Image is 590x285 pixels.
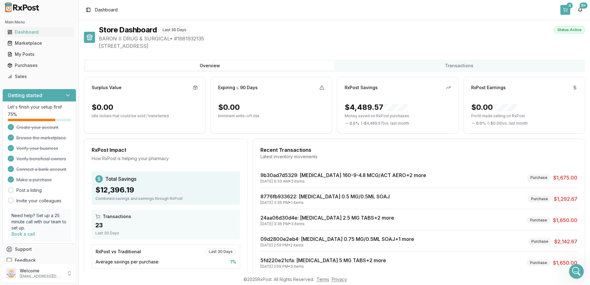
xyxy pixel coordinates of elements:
div: Status: Active [554,27,585,33]
div: HI I NEED mounjaro 12.5mg,mounjaro 15mg, and [MEDICAL_DATA] 1mg. I submitted an order earlier ple... [22,111,118,142]
div: 9+ [580,2,588,9]
span: Verify beneficial owners [16,156,66,162]
div: will you remember the mounjaros for [DATE]? i feel like i will forget [22,23,118,42]
div: [DATE] 2:59 PM • 2 items [260,243,414,248]
a: Marketplace [5,38,74,49]
div: Purchase [528,238,552,245]
div: [DATE] 9:33 AM • 3 items [260,179,426,184]
button: Home [97,2,108,14]
div: My Posts [7,51,71,57]
div: ok great thanks [75,66,118,79]
p: Welcome [20,268,63,274]
button: Transactions [334,61,584,71]
button: Purchases [2,60,76,70]
div: 4 [567,2,573,9]
div: Combined savings and earnings through RxPost [95,196,236,201]
div: Dashboard [7,29,71,35]
div: LUIS says… [5,186,118,200]
div: Purchase [527,217,551,224]
div: Expiring ≤ 90 Days [218,85,258,91]
a: Purchases [5,60,74,71]
a: Dashboard [5,27,74,38]
div: Last 30 Days [95,231,236,236]
div: [DATE] [5,102,118,111]
div: Thank you [86,186,118,199]
span: $1,292.67 [554,195,577,203]
a: Sales [5,71,74,82]
span: 1 % [230,259,236,265]
div: RxPost Savings [345,85,378,91]
a: 5fd220e21cfa: [MEDICAL_DATA] 5 MG TABS+2 more [260,257,386,263]
div: HI I NEED mounjaro 12.5mg,mounjaro 15mg, and [MEDICAL_DATA] 1mg. I submitted an order earlier ple... [27,114,114,138]
div: already on it waiting on them to post so we can submit order! [5,147,101,167]
div: Last 30 Days [206,248,236,255]
div: Purchase [527,259,551,266]
span: $1,650.00 [553,217,577,224]
div: Purchase [528,196,551,202]
span: Total Savings [105,175,136,183]
span: Create your account [16,124,58,130]
div: How RxPost is helping your pharmacy [92,155,240,162]
div: [DATE] 3:36 PM • 1 items [260,200,390,205]
iframe: Intercom live chat [569,264,584,279]
button: Support [2,244,76,255]
div: ok [103,172,118,185]
a: 09d2800e2eb4: [MEDICAL_DATA] 0.75 MG/0.5ML SOAJ+1 more [260,236,414,242]
button: Sales [2,72,76,81]
div: LUIS says… [5,5,118,23]
span: ( - $4,489.57 ) vs. last month [361,121,409,126]
p: Active [30,8,42,14]
span: Make a purchase [16,177,52,183]
a: Invite your colleagues [16,198,61,204]
div: LUIS says… [5,66,118,84]
span: Feedback [15,257,36,263]
button: 4 [560,5,570,15]
img: User avatar [6,268,16,278]
div: LUIS says… [5,23,118,47]
div: \ [112,88,114,94]
span: 0.0 % [350,121,359,126]
div: LUIS says… [5,84,118,103]
div: Sales [7,73,71,80]
p: Let's finish your setup first! [8,104,71,110]
div: Manuel says… [5,147,118,171]
span: $1,650.00 [553,259,577,266]
span: $1,675.00 [553,174,577,181]
span: [STREET_ADDRESS] [99,42,585,50]
div: yes already on it! [10,51,48,57]
div: RxPost Earnings [471,85,506,91]
div: $0.00 [218,102,240,112]
div: Purchases [7,62,71,68]
p: Profit made selling on RxPost [471,114,577,118]
button: Emoji picker [10,202,15,207]
div: \ [107,84,118,98]
a: 8776fb933622: [MEDICAL_DATA] 0.5 MG/0.5ML SOAJ [260,193,390,200]
div: Latest inventory movements [260,154,577,160]
h1: [PERSON_NAME] [30,3,70,8]
div: ok [108,176,114,182]
div: Close [108,2,119,14]
span: Browse the marketplace [16,135,66,141]
div: Recent Transactions [260,146,577,154]
div: RxPost vs Traditional [96,249,141,255]
span: Dashboard [95,7,118,13]
div: LUIS says… [5,111,118,147]
p: Money saved on RxPost purchases [345,114,451,118]
button: Gif picker [19,202,24,207]
div: [DATE] 2:59 PM • 3 items [260,264,386,269]
div: 23 [95,221,236,229]
span: $2,142.67 [554,238,577,245]
span: Verify your business [16,145,58,151]
a: Privacy [332,277,347,282]
span: Connect a bank account [16,166,66,172]
span: 0.0 % [476,121,486,126]
p: Idle dollars that could be sold / transferred [92,114,198,118]
a: My Posts [5,49,74,60]
div: already on it waiting on them to post so we can submit order! [10,151,96,163]
a: Terms [317,277,329,282]
div: $0.00 [92,102,113,112]
a: Book a call [11,231,35,237]
p: Imminent write-off risk [218,114,324,118]
h1: Store Dashboard [99,25,157,35]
